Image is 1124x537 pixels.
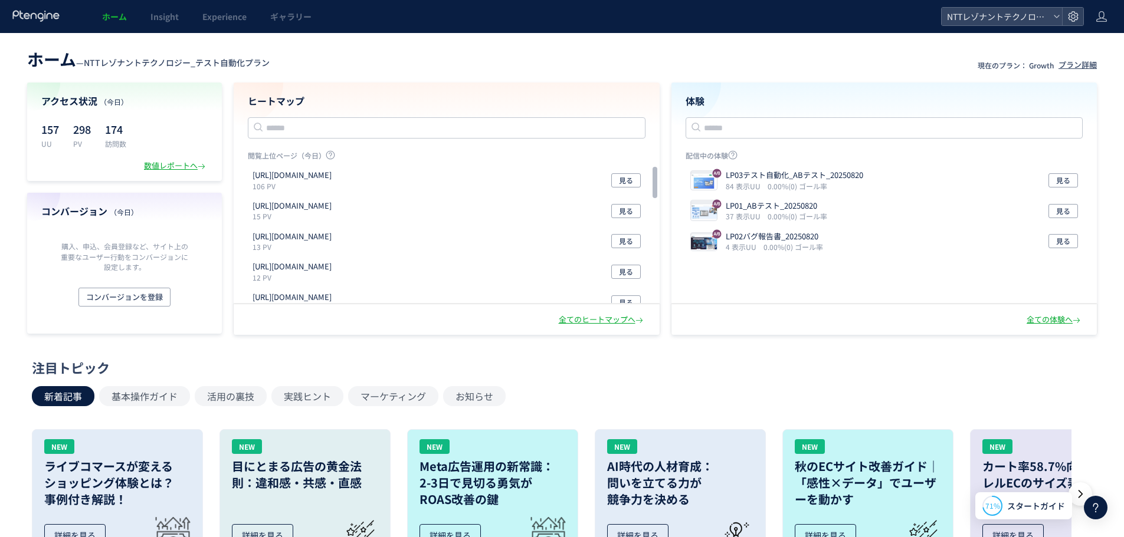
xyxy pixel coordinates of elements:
[768,181,827,191] i: 0.00%(0) ゴール率
[99,386,190,406] button: 基本操作ガイド
[985,500,1000,510] span: 71%
[607,439,637,454] div: NEW
[691,234,717,251] img: 35778feaaf1cfed167fcf0d7a62fb4b81755850212751.jpeg
[982,439,1012,454] div: NEW
[691,173,717,190] img: 3997233bd62cb3946e57131ea4525b8d1756797568329.jpeg
[41,120,59,139] p: 157
[1048,173,1078,187] button: 見る
[795,439,825,454] div: NEW
[611,295,641,309] button: 見る
[978,60,1054,70] p: 現在のプラン： Growth
[44,439,74,454] div: NEW
[202,11,247,22] span: Experience
[726,170,863,181] p: LP03テスト自動化_ABテスト_20250820
[105,120,126,139] p: 174
[41,139,59,149] p: UU
[41,205,208,218] h4: コンバージョン
[78,288,171,307] button: コンバージョンを登録
[726,231,818,242] p: LP02バグ報告書_20250820
[726,242,761,252] i: 4 表示UU
[1027,314,1083,325] div: 全ての体験へ
[619,234,633,248] span: 見る
[253,303,336,313] p: 10 PV
[253,242,336,252] p: 13 PV
[611,265,641,279] button: 見る
[611,204,641,218] button: 見る
[44,458,191,508] h3: ライブコマースが変える ショッピング体験とは？ 事例付き解説！
[27,47,76,71] span: ホーム
[253,272,336,282] p: 12 PV
[611,234,641,248] button: 見る
[1059,60,1097,71] div: プラン詳細
[248,94,645,108] h4: ヒートマップ
[443,386,506,406] button: お知らせ
[32,386,94,406] button: 新着記事
[1048,204,1078,218] button: 見る
[253,181,336,191] p: 106 PV
[253,170,332,181] p: https://appkitbox.com
[150,11,179,22] span: Insight
[619,204,633,218] span: 見る
[768,211,827,221] i: 0.00%(0) ゴール率
[348,386,438,406] button: マーケティング
[1056,173,1070,187] span: 見る
[253,292,332,303] p: https://appkitbox.com/spec
[795,458,941,508] h3: 秋のECサイト改善ガイド｜「感性×データ」でユーザーを動かす
[271,386,343,406] button: 実践ヒント
[611,173,641,187] button: 見る
[943,8,1048,25] span: NTTレゾナントテクノロジー_テスト自動化プラン
[686,94,1083,108] h4: 体験
[420,458,566,508] h3: Meta広告運用の新常識： 2-3日で見切る勇気が ROAS改善の鍵
[41,94,208,108] h4: アクセス状況
[726,181,765,191] i: 84 表示UU
[248,150,645,165] p: 閲覧上位ページ（今日）
[686,150,1083,165] p: 配信中の体験
[270,11,312,22] span: ギャラリー
[420,439,450,454] div: NEW
[58,241,191,271] p: 購入、申込、会員登録など、サイト上の重要なユーザー行動をコンバージョンに設定します。
[691,204,717,220] img: 6b7567174bb0820d3a5f6b404a87c62c1756796735079.jpeg
[1048,234,1078,248] button: 見る
[105,139,126,149] p: 訪問数
[73,139,91,149] p: PV
[619,173,633,187] span: 見る
[559,314,645,325] div: 全てのヒートマップへ
[100,97,128,107] span: （今日）
[86,288,163,307] span: コンバージョンを登録
[232,458,378,491] h3: 目にとまる広告の黄金法則：違和感・共感・直感
[102,11,127,22] span: ホーム
[1007,500,1065,512] span: スタートガイド
[232,439,262,454] div: NEW
[110,207,138,217] span: （今日）
[27,47,270,71] div: —
[144,160,208,172] div: 数値レポートへ
[1056,234,1070,248] span: 見る
[607,458,753,508] h3: AI時代の人材育成： 問いを立てる力が 競争力を決める
[73,120,91,139] p: 298
[84,57,270,68] span: NTTレゾナントテクノロジー_テスト自動化プラン
[1056,204,1070,218] span: 見る
[253,231,332,242] p: https://appkitbox.com/faq
[195,386,267,406] button: 活用の裏技
[619,295,633,309] span: 見る
[32,358,1086,377] div: 注目トピック
[619,265,633,279] span: 見る
[726,211,765,221] i: 37 表示UU
[763,242,823,252] i: 0.00%(0) ゴール率
[253,211,336,221] p: 15 PV
[253,200,332,212] p: https://appkitbox.com/price
[253,261,332,272] p: https://appkitbox.com/useful_column/column1
[726,200,822,212] p: LP01_ABテスト_20250820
